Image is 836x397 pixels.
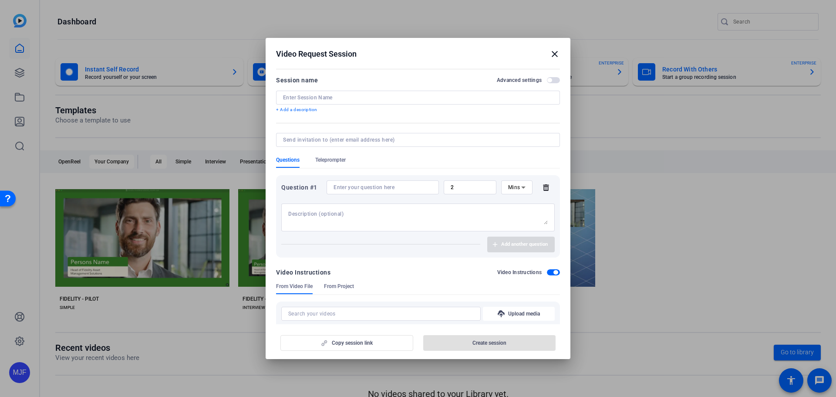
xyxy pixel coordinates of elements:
[497,77,542,84] h2: Advanced settings
[324,283,354,290] span: From Project
[276,267,330,278] div: Video Instructions
[276,106,560,113] p: + Add a description
[497,269,542,276] h2: Video Instructions
[283,94,553,101] input: Enter Session Name
[315,156,346,163] span: Teleprompter
[549,49,560,59] mat-icon: close
[276,49,560,59] div: Video Request Session
[276,75,318,85] div: Session name
[288,309,474,319] input: Search your videos
[334,184,432,191] input: Enter your question here
[276,156,300,163] span: Questions
[508,184,520,190] span: Mins
[281,182,322,193] div: Question #1
[276,283,313,290] span: From Video File
[451,184,489,191] input: Time
[508,310,540,317] span: Upload media
[283,136,549,143] input: Send invitation to (enter email address here)
[483,307,555,321] button: Upload media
